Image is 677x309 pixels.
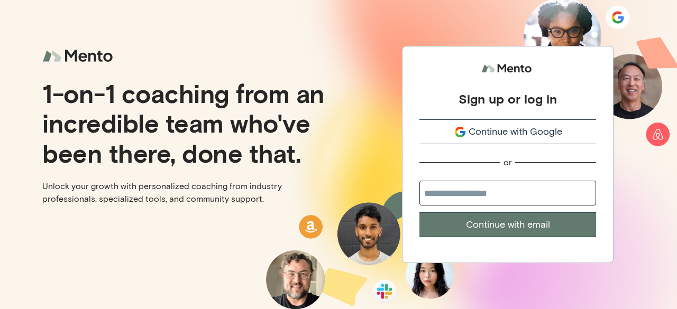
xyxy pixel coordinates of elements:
img: logo.svg [481,59,534,79]
p: 1-on-1 coaching from an incredible team who've been there, done that. [42,78,330,167]
span: Continue with Google [469,125,562,139]
img: logo [42,42,116,70]
button: Continue with email [419,212,596,237]
div: Sign up or log in [459,91,557,107]
button: Continue with Google [419,119,596,144]
p: Unlock your growth with personalized coaching from industry professionals, specialized tools, and... [42,180,330,205]
div: or [504,157,512,168]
